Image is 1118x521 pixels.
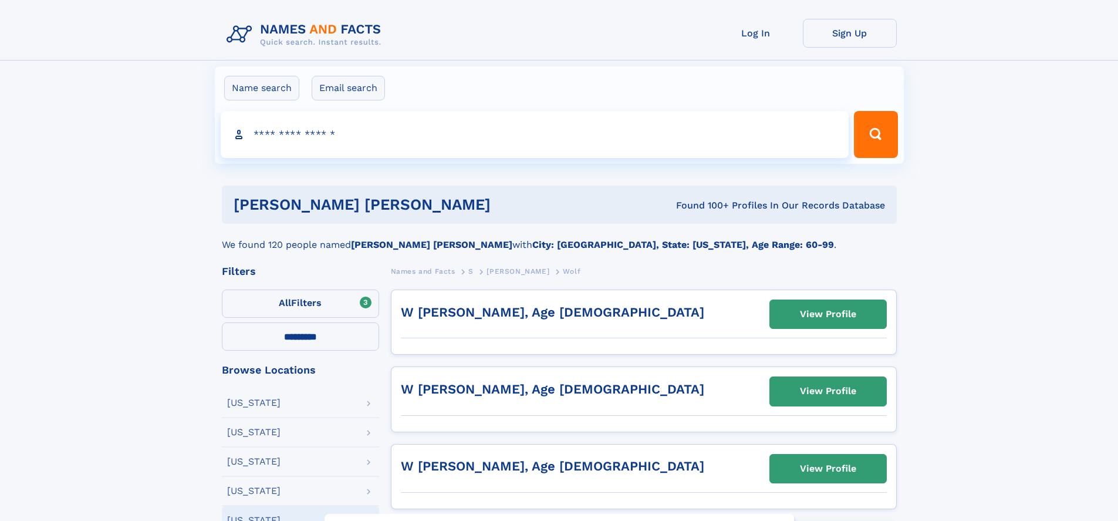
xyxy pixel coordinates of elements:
[279,297,291,308] span: All
[227,457,281,466] div: [US_STATE]
[583,199,885,212] div: Found 100+ Profiles In Our Records Database
[234,197,583,212] h1: [PERSON_NAME] [PERSON_NAME]
[351,239,512,250] b: [PERSON_NAME] [PERSON_NAME]
[401,305,704,320] a: W [PERSON_NAME], Age [DEMOGRAPHIC_DATA]
[563,267,580,275] span: Wolf
[227,486,281,496] div: [US_STATE]
[227,428,281,437] div: [US_STATE]
[803,19,897,48] a: Sign Up
[222,224,897,252] div: We found 120 people named with .
[709,19,803,48] a: Log In
[800,301,856,328] div: View Profile
[487,267,549,275] span: [PERSON_NAME]
[222,266,379,277] div: Filters
[391,264,455,278] a: Names and Facts
[770,455,886,483] a: View Profile
[227,398,281,408] div: [US_STATE]
[770,377,886,405] a: View Profile
[221,111,849,158] input: search input
[468,267,474,275] span: S
[401,382,704,396] a: W [PERSON_NAME], Age [DEMOGRAPHIC_DATA]
[468,264,474,278] a: S
[532,239,834,250] b: City: [GEOGRAPHIC_DATA], State: [US_STATE], Age Range: 60-99
[312,76,385,100] label: Email search
[222,365,379,375] div: Browse Locations
[401,459,704,473] a: W [PERSON_NAME], Age [DEMOGRAPHIC_DATA]
[770,300,886,328] a: View Profile
[222,19,391,51] img: Logo Names and Facts
[222,290,379,318] label: Filters
[224,76,299,100] label: Name search
[800,455,856,482] div: View Profile
[800,378,856,405] div: View Profile
[487,264,549,278] a: [PERSON_NAME]
[854,111,897,158] button: Search Button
